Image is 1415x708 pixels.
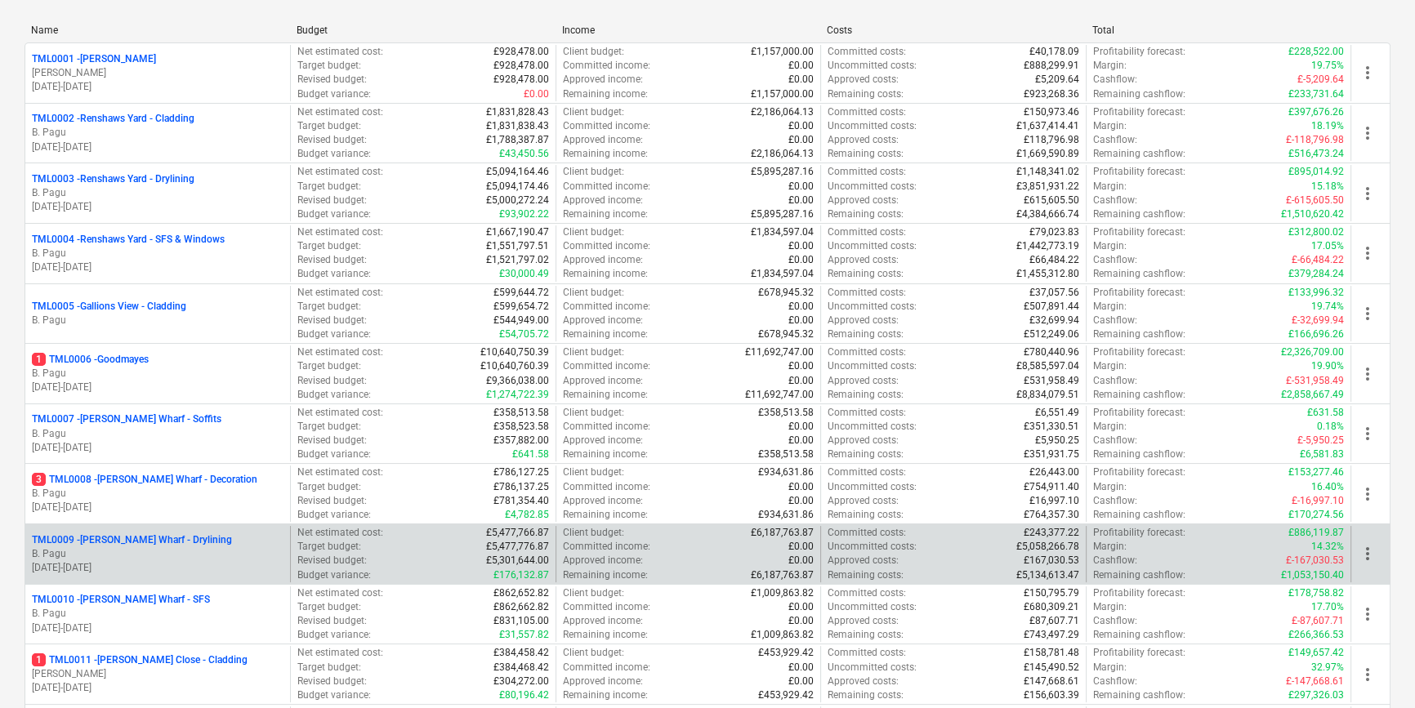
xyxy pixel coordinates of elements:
p: £351,931.75 [1024,448,1079,461]
p: £0.00 [788,194,814,207]
p: Approved costs : [828,133,899,147]
p: Approved costs : [828,434,899,448]
p: £2,186,064.13 [751,147,814,161]
p: £-5,950.25 [1297,434,1344,448]
p: £0.00 [788,374,814,388]
div: 3TML0008 -[PERSON_NAME] Wharf - DecorationB. Pagu[DATE]-[DATE] [32,473,283,514]
p: £358,513.58 [493,406,549,420]
p: Uncommitted costs : [828,119,917,133]
span: more_vert [1358,364,1377,384]
p: [DATE] - [DATE] [32,260,283,274]
p: £133,996.32 [1288,286,1344,300]
p: £-32,699.94 [1292,314,1344,327]
div: TML0004 -Renshaws Yard - SFS & WindowsB. Pagu[DATE]-[DATE] [32,233,283,274]
p: [DATE] - [DATE] [32,501,283,514]
p: £312,800.02 [1288,225,1344,239]
p: £3,851,931.22 [1016,180,1079,194]
p: Margin : [1093,180,1127,194]
p: £0.00 [788,434,814,448]
p: Remaining cashflow : [1093,207,1185,221]
p: 19.90% [1311,359,1344,373]
p: £678,945.32 [758,327,814,341]
p: Cashflow : [1093,314,1137,327]
p: Remaining income : [563,267,648,281]
span: more_vert [1358,243,1377,263]
p: £-5,209.64 [1297,73,1344,87]
p: Committed income : [563,180,650,194]
p: Margin : [1093,239,1127,253]
p: Cashflow : [1093,133,1137,147]
iframe: Chat Widget [1333,630,1415,708]
p: £5,895,287.16 [751,207,814,221]
p: £0.00 [788,420,814,434]
p: £26,443.00 [1029,465,1079,479]
p: B. Pagu [32,607,283,621]
p: £599,654.72 [493,300,549,314]
p: £397,676.26 [1288,105,1344,119]
p: £1,157,000.00 [751,45,814,59]
p: £599,644.72 [493,286,549,300]
p: £233,731.64 [1288,87,1344,101]
p: £544,949.00 [493,314,549,327]
p: Remaining income : [563,207,648,221]
p: Approved income : [563,253,643,267]
p: Committed income : [563,300,650,314]
p: £118,796.98 [1024,133,1079,147]
p: £0.00 [788,480,814,494]
p: £1,637,414.41 [1016,119,1079,133]
p: Budget variance : [297,87,371,101]
p: 17.05% [1311,239,1344,253]
div: TML0003 -Renshaws Yard - DryliningB. Pagu[DATE]-[DATE] [32,172,283,214]
div: Costs [827,24,1079,36]
p: TML0007 - [PERSON_NAME] Wharf - Soffits [32,412,221,426]
span: 3 [32,473,46,486]
p: £0.00 [524,87,549,101]
p: Client budget : [563,225,624,239]
p: £358,513.58 [758,448,814,461]
p: Cashflow : [1093,434,1137,448]
p: Profitability forecast : [1093,45,1185,59]
p: B. Pagu [32,186,283,200]
span: more_vert [1358,304,1377,323]
p: £786,127.25 [493,465,549,479]
p: Client budget : [563,345,624,359]
p: £351,330.51 [1024,420,1079,434]
p: Profitability forecast : [1093,345,1185,359]
p: Committed costs : [828,225,906,239]
p: Cashflow : [1093,253,1137,267]
p: Net estimated cost : [297,406,383,420]
p: Cashflow : [1093,194,1137,207]
p: £2,326,709.00 [1281,345,1344,359]
p: B. Pagu [32,427,283,441]
p: £1,669,590.89 [1016,147,1079,161]
p: Target budget : [297,119,361,133]
p: TML0011 - [PERSON_NAME] Close - Cladding [32,653,248,667]
p: Committed income : [563,119,650,133]
span: 1 [32,353,46,366]
p: Revised budget : [297,314,367,327]
p: £40,178.09 [1029,45,1079,59]
p: TML0005 - Gallions View - Cladding [32,300,186,314]
p: Approved costs : [828,314,899,327]
p: Revised budget : [297,434,367,448]
p: [DATE] - [DATE] [32,621,283,635]
p: Committed costs : [828,406,906,420]
p: £786,137.25 [493,480,549,494]
span: more_vert [1358,424,1377,443]
p: Profitability forecast : [1093,225,1185,239]
p: Remaining costs : [828,267,904,281]
p: Margin : [1093,420,1127,434]
p: £507,891.44 [1024,300,1079,314]
p: Revised budget : [297,194,367,207]
p: £5,209.64 [1035,73,1079,87]
p: £1,274,722.39 [486,388,549,402]
p: £1,831,838.43 [486,119,549,133]
p: £-615,605.50 [1286,194,1344,207]
p: £516,473.24 [1288,147,1344,161]
p: £615,605.50 [1024,194,1079,207]
p: Approved income : [563,314,643,327]
p: £358,523.58 [493,420,549,434]
p: 19.74% [1311,300,1344,314]
p: £37,057.56 [1029,286,1079,300]
p: £1,148,341.02 [1016,165,1079,179]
